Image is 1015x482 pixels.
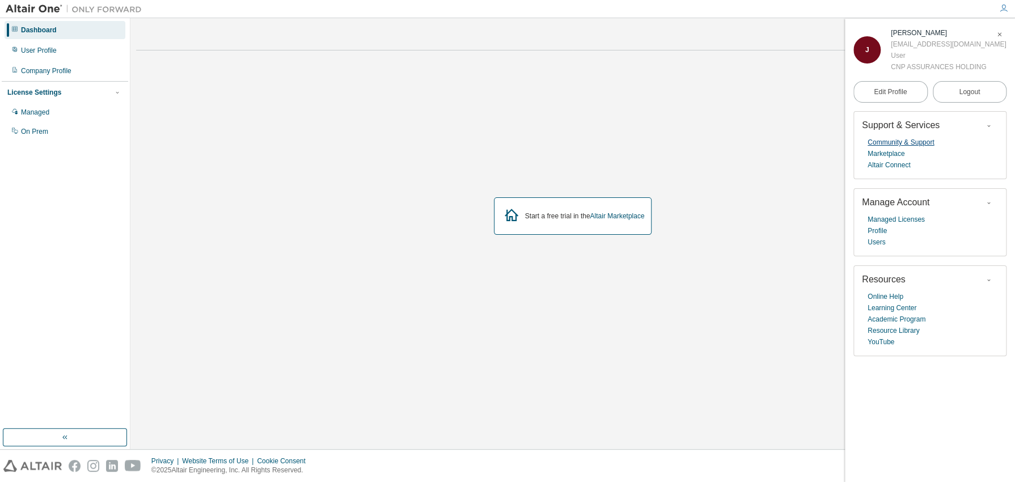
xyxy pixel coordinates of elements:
a: Online Help [868,291,903,302]
button: Logout [933,81,1007,103]
span: Edit Profile [874,87,907,96]
a: Learning Center [868,302,916,314]
span: Support & Services [862,120,940,130]
div: Website Terms of Use [182,456,257,466]
img: instagram.svg [87,460,99,472]
p: © 2025 Altair Engineering, Inc. All Rights Reserved. [151,466,312,475]
div: Start a free trial in the [525,212,645,221]
span: Resources [862,274,905,284]
a: Profile [868,225,887,236]
div: User [891,50,1006,61]
div: Dashboard [21,26,57,35]
div: Privacy [151,456,182,466]
div: License Settings [7,88,61,97]
img: facebook.svg [69,460,81,472]
div: CNP ASSURANCES HOLDING [891,61,1006,73]
a: Edit Profile [853,81,928,103]
a: Users [868,236,885,248]
div: User Profile [21,46,57,55]
div: Jeanot LUETE [891,27,1006,39]
span: Manage Account [862,197,929,207]
a: YouTube [868,336,894,348]
img: Altair One [6,3,147,15]
div: Company Profile [21,66,71,75]
div: Cookie Consent [257,456,312,466]
a: Altair Connect [868,159,910,171]
a: Resource Library [868,325,919,336]
span: Logout [959,86,980,98]
img: altair_logo.svg [3,460,62,472]
div: Managed [21,108,49,117]
a: Marketplace [868,148,904,159]
img: linkedin.svg [106,460,118,472]
a: Altair Marketplace [590,212,644,220]
a: Community & Support [868,137,934,148]
a: Managed Licenses [868,214,925,225]
a: Academic Program [868,314,925,325]
div: On Prem [21,127,48,136]
img: youtube.svg [125,460,141,472]
div: [EMAIL_ADDRESS][DOMAIN_NAME] [891,39,1006,50]
span: J [865,46,869,54]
